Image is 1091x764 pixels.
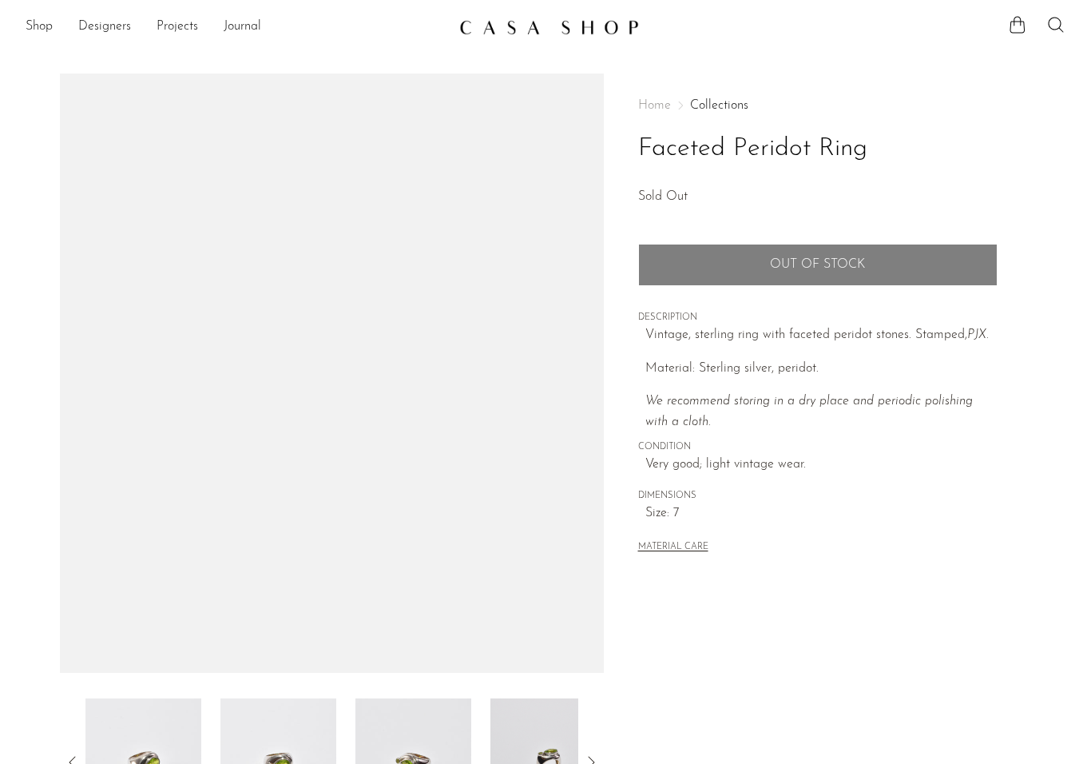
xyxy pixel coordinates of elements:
[638,129,998,169] h1: Faceted Peridot Ring
[645,503,998,524] span: Size: 7
[638,99,998,112] nav: Breadcrumbs
[645,325,998,346] p: Vintage, sterling ring with faceted peridot stones. Stamped,
[645,455,998,476] span: Very good; light vintage wear.
[78,17,131,38] a: Designers
[638,489,998,503] span: DIMENSIONS
[690,99,748,112] a: Collections
[645,395,973,428] em: We recommend storing in a dry place and periodic polishing with a cloth.
[967,328,989,341] em: PJX.
[638,244,998,285] button: Add to cart
[638,99,671,112] span: Home
[638,311,998,325] span: DESCRIPTION
[638,440,998,455] span: CONDITION
[770,257,865,273] span: Out of stock
[157,17,198,38] a: Projects
[645,359,998,380] p: Material: Sterling silver, peridot.
[638,542,708,554] button: MATERIAL CARE
[26,17,53,38] a: Shop
[26,14,446,41] nav: Desktop navigation
[224,17,261,38] a: Journal
[26,14,446,41] ul: NEW HEADER MENU
[638,190,688,203] span: Sold Out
